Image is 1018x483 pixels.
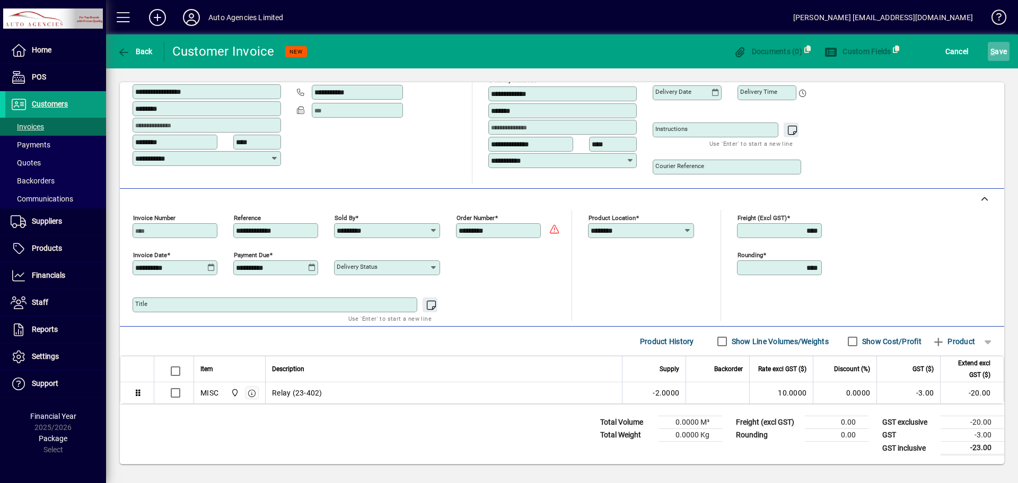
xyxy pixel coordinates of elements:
[200,388,218,398] div: MISC
[940,382,1004,403] td: -20.00
[731,416,805,429] td: Freight (excl GST)
[5,344,106,370] a: Settings
[990,47,995,56] span: S
[738,251,763,259] mat-label: Rounding
[655,125,688,133] mat-label: Instructions
[731,429,805,442] td: Rounding
[805,416,868,429] td: 0.00
[943,42,971,61] button: Cancel
[133,251,167,259] mat-label: Invoice date
[876,382,940,403] td: -3.00
[32,271,65,279] span: Financials
[32,217,62,225] span: Suppliers
[805,429,868,442] td: 0.00
[927,332,980,351] button: Product
[174,8,208,27] button: Profile
[208,9,284,26] div: Auto Agencies Limited
[337,263,378,270] mat-label: Delivery status
[335,214,355,222] mat-label: Sold by
[877,429,941,442] td: GST
[5,317,106,343] a: Reports
[5,289,106,316] a: Staff
[595,429,659,442] td: Total Weight
[932,333,975,350] span: Product
[5,172,106,190] a: Backorders
[947,357,990,381] span: Extend excl GST ($)
[5,208,106,235] a: Suppliers
[5,190,106,208] a: Communications
[267,66,284,83] button: Copy to Delivery address
[135,300,147,308] mat-label: Title
[133,214,175,222] mat-label: Invoice number
[32,73,46,81] span: POS
[984,2,1005,37] a: Knowledge Base
[5,37,106,64] a: Home
[5,235,106,262] a: Products
[988,42,1010,61] button: Save
[5,118,106,136] a: Invoices
[941,416,1004,429] td: -20.00
[877,442,941,455] td: GST inclusive
[709,137,793,150] mat-hint: Use 'Enter' to start a new line
[5,64,106,91] a: POS
[824,47,891,56] span: Custom Fields
[912,363,934,375] span: GST ($)
[877,416,941,429] td: GST exclusive
[457,214,495,222] mat-label: Order number
[622,68,639,85] button: Choose address
[595,416,659,429] td: Total Volume
[11,122,44,131] span: Invoices
[11,177,55,185] span: Backorders
[32,46,51,54] span: Home
[32,244,62,252] span: Products
[272,363,304,375] span: Description
[30,412,76,420] span: Financial Year
[32,298,48,306] span: Staff
[740,88,777,95] mat-label: Delivery time
[141,8,174,27] button: Add
[860,336,922,347] label: Show Cost/Profit
[11,159,41,167] span: Quotes
[714,363,743,375] span: Backorder
[640,333,694,350] span: Product History
[39,434,67,443] span: Package
[32,379,58,388] span: Support
[117,47,153,56] span: Back
[813,382,876,403] td: 0.0000
[348,312,432,324] mat-hint: Use 'Enter' to start a new line
[731,42,805,61] button: Documents (0)
[272,388,322,398] span: Relay (23-402)
[733,47,802,56] span: Documents (0)
[793,9,973,26] div: [PERSON_NAME] [EMAIL_ADDRESS][DOMAIN_NAME]
[653,388,679,398] span: -2.0000
[941,429,1004,442] td: -3.00
[234,251,269,259] mat-label: Payment due
[5,262,106,289] a: Financials
[115,42,155,61] button: Back
[589,214,636,222] mat-label: Product location
[32,352,59,361] span: Settings
[941,442,1004,455] td: -23.00
[32,100,68,108] span: Customers
[822,42,894,61] button: Custom Fields
[228,387,240,399] span: Rangiora
[5,154,106,172] a: Quotes
[250,66,267,83] a: View on map
[636,332,698,351] button: Product History
[660,363,679,375] span: Supply
[655,162,704,170] mat-label: Courier Reference
[730,336,829,347] label: Show Line Volumes/Weights
[5,371,106,397] a: Support
[659,429,722,442] td: 0.0000 Kg
[200,363,213,375] span: Item
[5,136,106,154] a: Payments
[659,416,722,429] td: 0.0000 M³
[172,43,275,60] div: Customer Invoice
[106,42,164,61] app-page-header-button: Back
[605,68,622,85] a: View on map
[234,214,261,222] mat-label: Reference
[945,43,969,60] span: Cancel
[11,195,73,203] span: Communications
[758,363,806,375] span: Rate excl GST ($)
[738,214,787,222] mat-label: Freight (excl GST)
